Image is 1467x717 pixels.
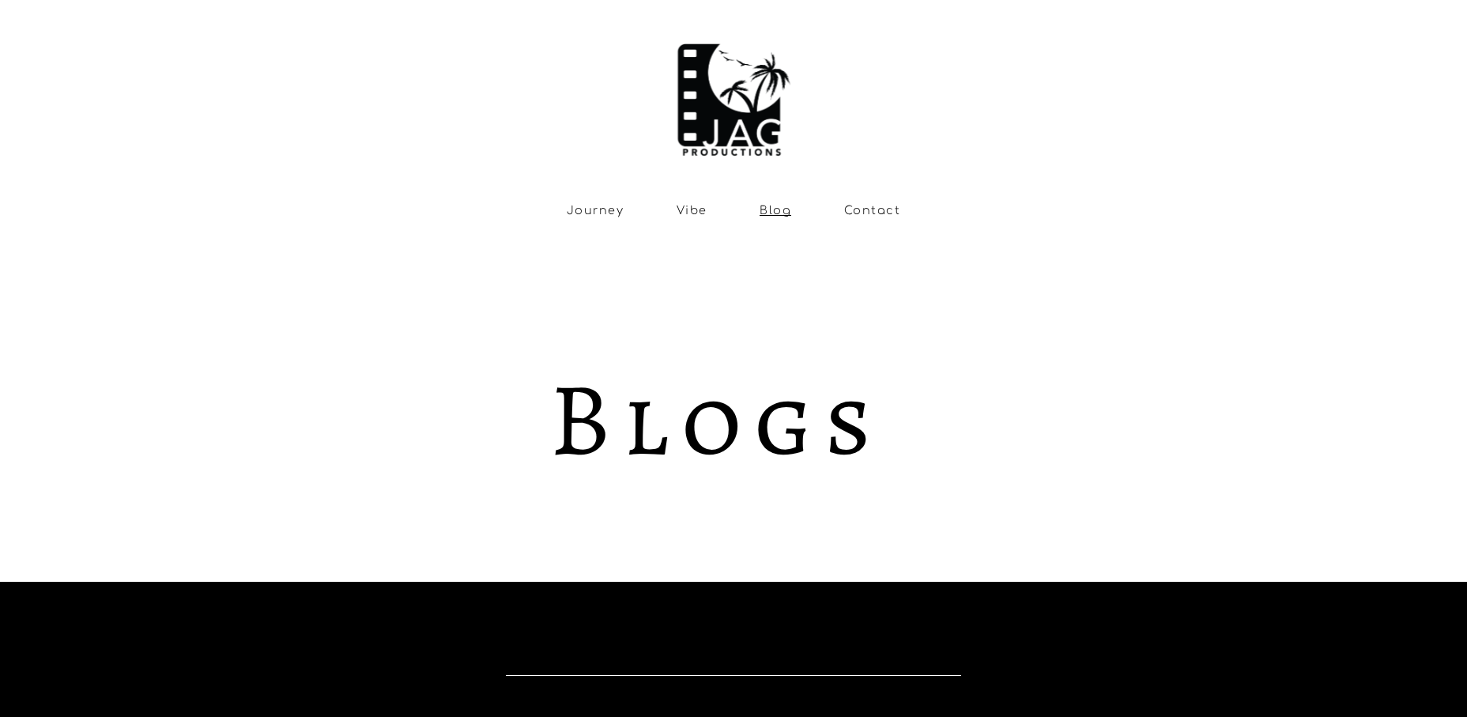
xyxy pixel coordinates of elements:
img: NJ Wedding Videographer | JAG Productions [671,29,796,160]
a: Journey [567,203,624,217]
a: Blog [760,203,791,217]
h1: Blogs [549,368,884,471]
a: Contact [844,203,900,217]
a: Vibe [677,203,707,217]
